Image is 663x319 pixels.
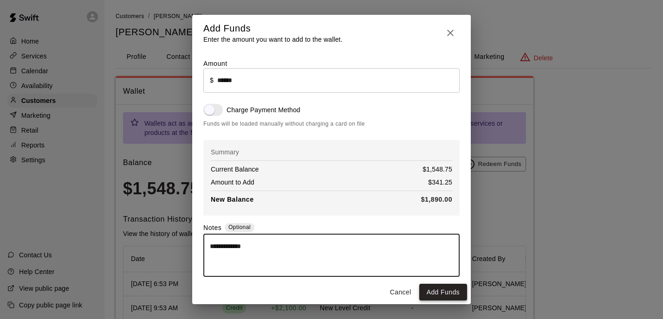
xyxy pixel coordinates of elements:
[422,165,452,174] p: $1,548.75
[210,76,214,85] p: $
[228,224,251,230] span: Optional
[203,120,460,129] span: Funds will be loaded manually without charging a card on file
[211,147,452,157] p: Summary
[386,284,416,301] button: Cancel
[227,105,300,115] p: Charge Payment Method
[203,22,343,35] h5: Add Funds
[211,178,254,187] p: Amount to Add
[211,165,259,174] p: Current Balance
[419,284,467,301] button: Add Funds
[203,35,343,44] p: Enter the amount you want to add to the wallet.
[203,223,221,234] label: Notes
[428,178,452,187] p: $341.25
[211,195,254,204] p: New Balance
[421,195,452,204] p: $1,890.00
[203,60,227,67] label: Amount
